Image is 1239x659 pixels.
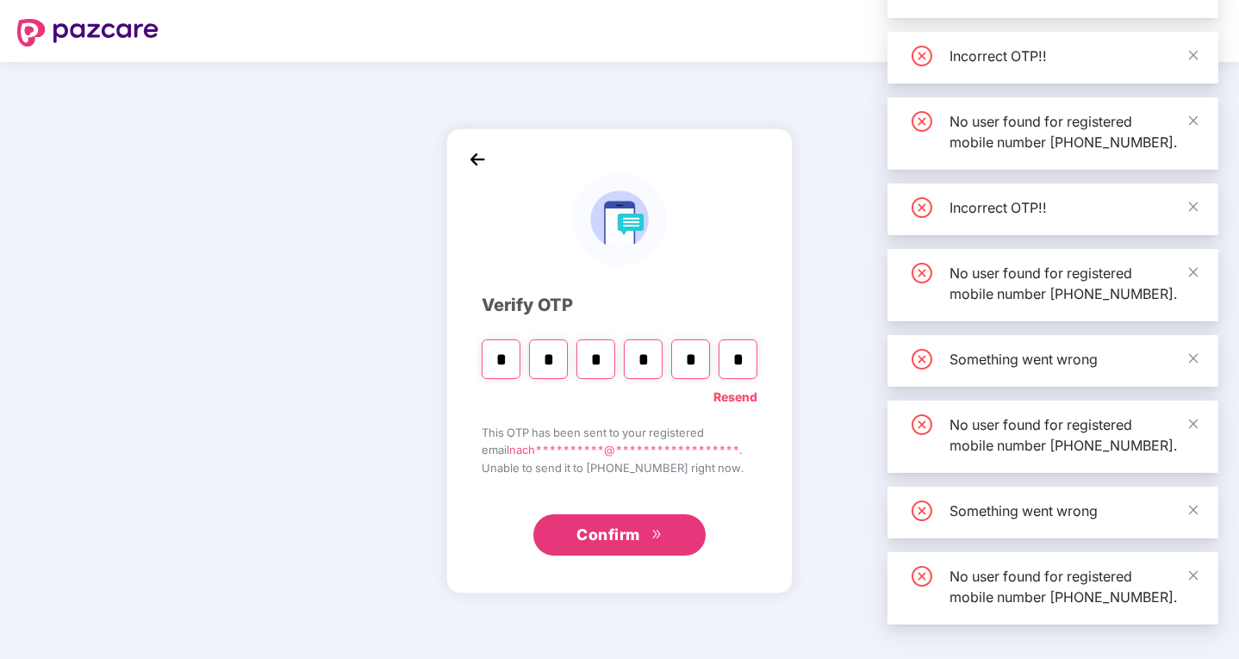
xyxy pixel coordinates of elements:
[1187,504,1199,516] span: close
[719,339,757,379] input: Digit 6
[912,263,932,283] span: close-circle
[576,339,615,379] input: Digit 3
[1187,266,1199,278] span: close
[464,146,490,172] img: back_icon
[624,339,663,379] input: Digit 4
[949,500,1198,521] div: Something went wrong
[912,566,932,587] span: close-circle
[572,172,666,266] img: logo
[576,523,640,547] span: Confirm
[912,197,932,218] span: close-circle
[949,414,1198,456] div: No user found for registered mobile number [PHONE_NUMBER].
[482,292,757,319] div: Verify OTP
[482,424,757,441] span: This OTP has been sent to your registered
[1187,418,1199,430] span: close
[949,349,1198,370] div: Something went wrong
[912,46,932,66] span: close-circle
[949,111,1198,152] div: No user found for registered mobile number [PHONE_NUMBER].
[529,339,568,379] input: Digit 2
[482,339,520,379] input: Please enter verification code. Digit 1
[651,529,663,543] span: double-right
[482,459,757,476] span: Unable to send it to [PHONE_NUMBER] right now.
[482,441,757,458] span: email .
[912,349,932,370] span: close-circle
[1187,569,1199,581] span: close
[949,263,1198,304] div: No user found for registered mobile number [PHONE_NUMBER].
[1187,352,1199,364] span: close
[912,500,932,521] span: close-circle
[949,566,1198,607] div: No user found for registered mobile number [PHONE_NUMBER].
[912,414,932,435] span: close-circle
[949,197,1198,218] div: Incorrect OTP!!
[713,388,757,407] a: Resend
[949,46,1198,66] div: Incorrect OTP!!
[912,111,932,132] span: close-circle
[1187,201,1199,213] span: close
[533,514,706,556] button: Confirmdouble-right
[17,19,159,47] img: logo
[671,339,710,379] input: Digit 5
[1187,115,1199,127] span: close
[1187,49,1199,61] span: close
